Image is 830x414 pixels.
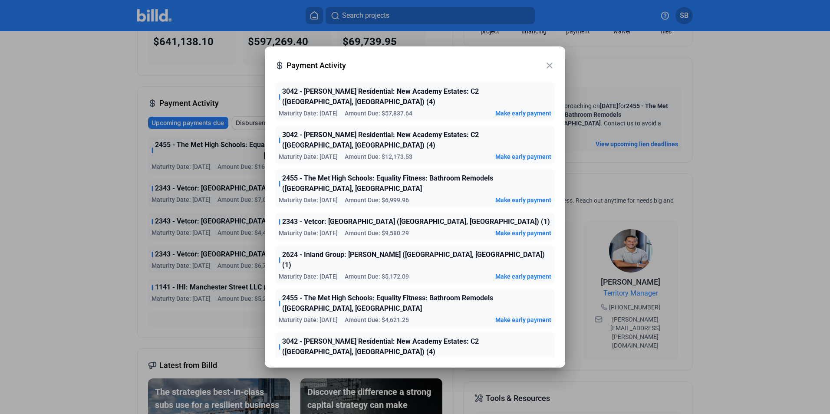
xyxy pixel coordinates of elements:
[287,59,544,72] span: Payment Activity
[279,109,338,118] span: Maturity Date: [DATE]
[495,109,551,118] button: Make early payment
[282,293,551,314] span: 2455 - The Met High Schools: Equality Fitness: Bathroom Remodels ([GEOGRAPHIC_DATA], [GEOGRAPHIC_...
[282,86,551,107] span: 3042 - [PERSON_NAME] Residential: New Academy Estates: C2 ([GEOGRAPHIC_DATA], [GEOGRAPHIC_DATA]) (4)
[495,196,551,204] button: Make early payment
[282,336,551,357] span: 3042 - [PERSON_NAME] Residential: New Academy Estates: C2 ([GEOGRAPHIC_DATA], [GEOGRAPHIC_DATA]) (4)
[279,196,338,204] span: Maturity Date: [DATE]
[282,130,551,151] span: 3042 - [PERSON_NAME] Residential: New Academy Estates: C2 ([GEOGRAPHIC_DATA], [GEOGRAPHIC_DATA]) (4)
[345,196,409,204] span: Amount Due: $6,999.96
[495,272,551,281] button: Make early payment
[345,272,409,281] span: Amount Due: $5,172.09
[279,272,338,281] span: Maturity Date: [DATE]
[544,60,555,71] mat-icon: close
[279,315,338,324] span: Maturity Date: [DATE]
[282,173,551,194] span: 2455 - The Met High Schools: Equality Fitness: Bathroom Remodels ([GEOGRAPHIC_DATA], [GEOGRAPHIC_...
[282,217,550,227] span: 2343 - Vetcor: [GEOGRAPHIC_DATA] ([GEOGRAPHIC_DATA], [GEOGRAPHIC_DATA]) (1)
[282,250,551,270] span: 2624 - Inland Group: [PERSON_NAME] ([GEOGRAPHIC_DATA], [GEOGRAPHIC_DATA]) (1)
[495,152,551,161] button: Make early payment
[279,229,338,237] span: Maturity Date: [DATE]
[345,229,409,237] span: Amount Due: $9,580.29
[495,315,551,324] button: Make early payment
[279,152,338,161] span: Maturity Date: [DATE]
[345,109,412,118] span: Amount Due: $57,837.64
[495,229,551,237] button: Make early payment
[345,152,412,161] span: Amount Due: $12,173.53
[345,315,409,324] span: Amount Due: $4,621.25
